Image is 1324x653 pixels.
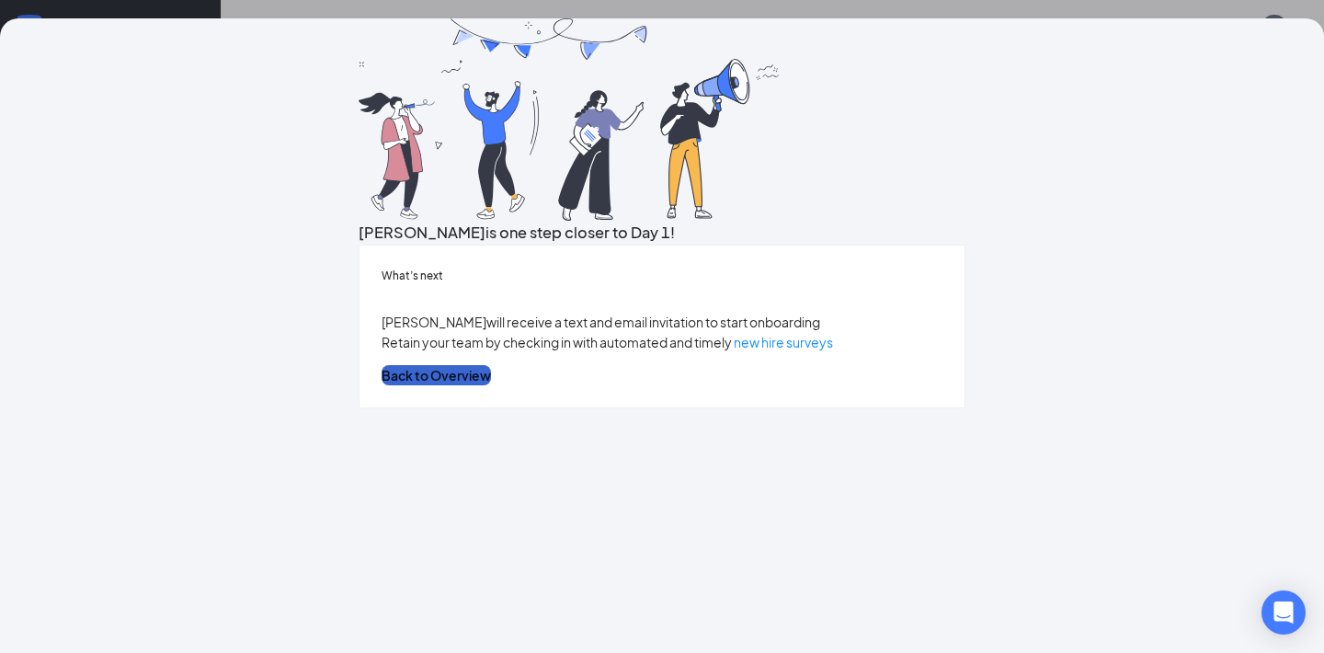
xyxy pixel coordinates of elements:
button: Back to Overview [382,365,491,385]
p: Retain your team by checking in with automated and timely [382,332,942,352]
h3: [PERSON_NAME] is one step closer to Day 1! [359,221,965,245]
p: [PERSON_NAME] will receive a text and email invitation to start onboarding [382,312,942,332]
img: you are all set [359,18,782,221]
a: new hire surveys [734,334,833,350]
div: Open Intercom Messenger [1261,590,1306,635]
h5: What’s next [382,268,942,284]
